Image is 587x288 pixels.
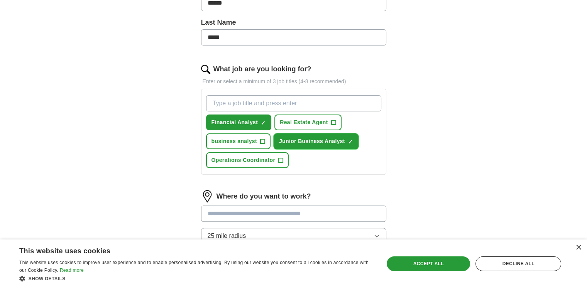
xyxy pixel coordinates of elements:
[201,228,386,244] button: 25 mile radius
[217,191,311,202] label: Where do you want to work?
[206,115,272,130] button: Financial Analyst✓
[211,118,258,126] span: Financial Analyst
[575,245,581,251] div: Close
[475,256,561,271] div: Decline all
[206,133,271,149] button: business analyst
[19,275,373,282] div: Show details
[348,139,353,145] span: ✓
[279,137,345,145] span: Junior Business Analyst
[211,156,276,164] span: Operations Coordinator
[208,231,246,241] span: 25 mile radius
[19,260,369,273] span: This website uses cookies to improve user experience and to enable personalised advertising. By u...
[206,95,381,111] input: Type a job title and press enter
[19,244,354,256] div: This website uses cookies
[201,77,386,86] p: Enter or select a minimum of 3 job titles (4-8 recommended)
[60,268,84,273] a: Read more, opens a new window
[206,152,289,168] button: Operations Coordinator
[213,64,311,74] label: What job are you looking for?
[280,118,328,126] span: Real Estate Agent
[387,256,470,271] div: Accept all
[274,115,341,130] button: Real Estate Agent
[201,190,213,202] img: location.png
[29,276,66,281] span: Show details
[201,17,386,28] label: Last Name
[261,120,266,126] span: ✓
[211,137,257,145] span: business analyst
[274,133,359,149] button: Junior Business Analyst✓
[201,65,210,74] img: search.png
